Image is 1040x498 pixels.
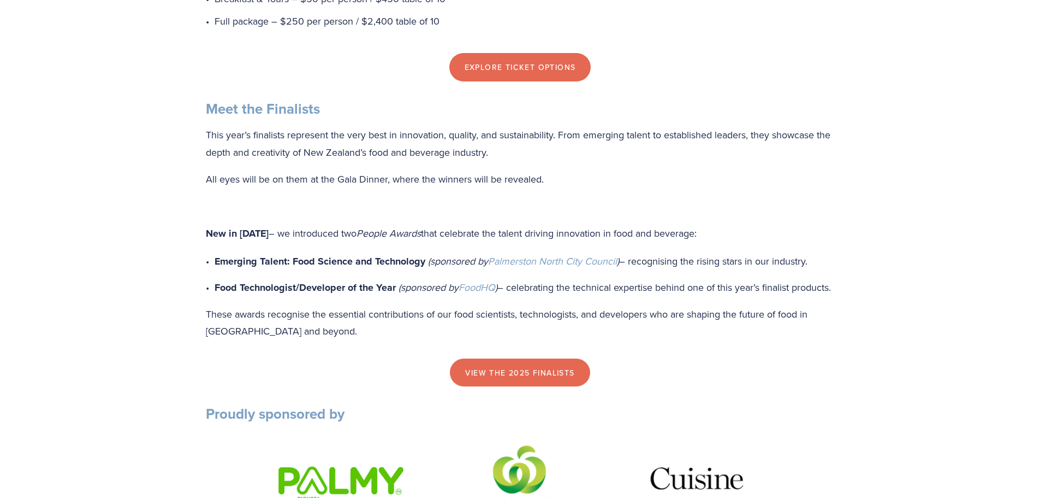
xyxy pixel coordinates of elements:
[206,306,835,340] p: These awards recognise the essential contributions of our food scientists, technologists, and dev...
[450,359,590,387] a: view the 2025 finalists
[215,254,425,268] strong: Emerging Talent: Food Science and Technology
[459,280,495,294] a: FoodHQ
[495,280,497,294] em: )
[206,403,344,424] strong: Proudly sponsored by
[206,126,835,161] p: This year’s finalists represent the very best in innovation, quality, and sustainability. From em...
[215,279,835,297] p: – celebrating the technical expertise behind one of this year’s finalist products.
[215,13,835,30] p: Full package – $250 per person / $2,400 table of 10
[399,280,459,294] em: (sponsored by
[206,226,269,241] strong: New in [DATE]
[488,254,617,268] a: Palmerston North City Council
[356,226,421,240] em: People Awards
[617,254,619,268] em: )
[206,171,835,188] p: All eyes will be on them at the Gala Dinner, where the winners will be revealed.
[215,253,835,271] p: – recognising the rising stars in our industry.
[215,280,396,295] strong: Food Technologist/Developer of the Year
[206,225,835,243] p: – we introduced two that celebrate the talent driving innovation in food and beverage:
[206,98,320,119] strong: Meet the Finalists
[428,254,488,268] em: (sponsored by
[449,53,591,81] a: Explore Ticket Options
